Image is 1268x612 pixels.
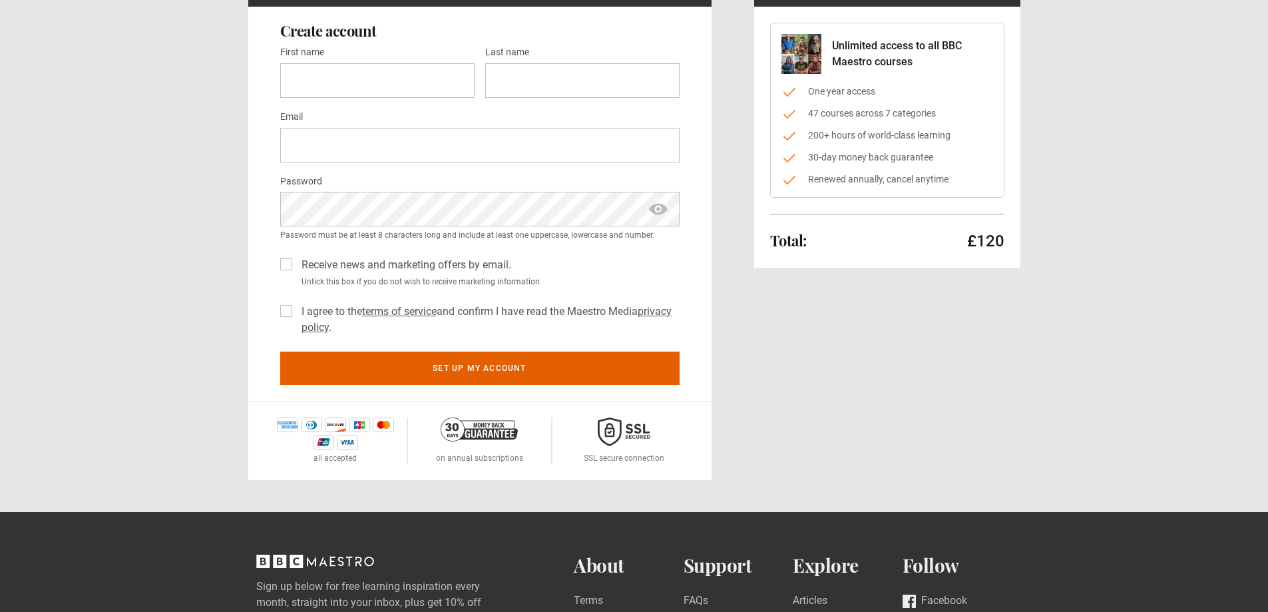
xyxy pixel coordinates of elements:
button: Set up my account [280,352,680,385]
label: Email [280,109,303,125]
label: Password [280,174,322,190]
label: First name [280,45,324,61]
svg: BBC Maestro, back to top [256,555,374,568]
p: on annual subscriptions [436,452,523,464]
p: Unlimited access to all BBC Maestro courses [832,38,993,70]
li: 47 courses across 7 categories [781,107,993,121]
li: 30-day money back guarantee [781,151,993,164]
h2: Create account [280,23,680,39]
p: all accepted [314,452,357,464]
li: 200+ hours of world-class learning [781,129,993,143]
li: Renewed annually, cancel anytime [781,172,993,186]
img: discover [325,418,346,432]
img: 30-day-money-back-guarantee-c866a5dd536ff72a469b.png [441,418,518,442]
a: FAQs [684,593,708,611]
img: mastercard [373,418,394,432]
a: Articles [793,593,827,611]
a: terms of service [362,305,437,318]
a: Facebook [903,593,967,611]
a: Terms [574,593,603,611]
li: One year access [781,85,993,99]
img: amex [277,418,298,432]
h2: Follow [903,555,1012,577]
p: SSL secure connection [584,452,664,464]
small: Untick this box if you do not wish to receive marketing information. [296,276,680,288]
a: BBC Maestro, back to top [256,560,374,573]
p: £120 [967,230,1004,252]
img: unionpay [313,435,334,450]
label: Last name [485,45,529,61]
span: show password [648,192,669,226]
img: jcb [349,418,370,432]
label: I agree to the and confirm I have read the Maestro Media . [296,304,680,336]
label: Receive news and marketing offers by email. [296,257,511,273]
img: visa [337,435,358,450]
h2: Explore [793,555,903,577]
img: diners [301,418,322,432]
small: Password must be at least 8 characters long and include at least one uppercase, lowercase and num... [280,229,680,241]
h2: Support [684,555,793,577]
h2: About [574,555,684,577]
h2: Total: [770,232,807,248]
